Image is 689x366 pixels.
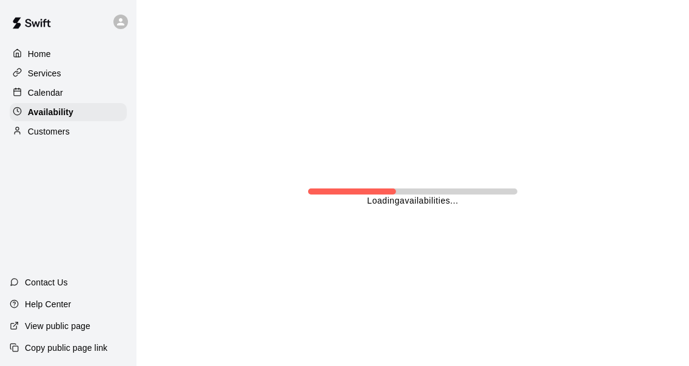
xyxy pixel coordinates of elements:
p: Help Center [25,298,71,310]
a: Home [10,45,127,63]
p: Loading availabilities ... [367,195,458,207]
p: Calendar [28,87,63,99]
p: Customers [28,125,70,138]
a: Customers [10,122,127,141]
p: Copy public page link [25,342,107,354]
p: Home [28,48,51,60]
a: Services [10,64,127,82]
p: Contact Us [25,276,68,288]
p: Availability [28,106,73,118]
a: Calendar [10,84,127,102]
p: View public page [25,320,90,332]
p: Services [28,67,61,79]
a: Availability [10,103,127,121]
